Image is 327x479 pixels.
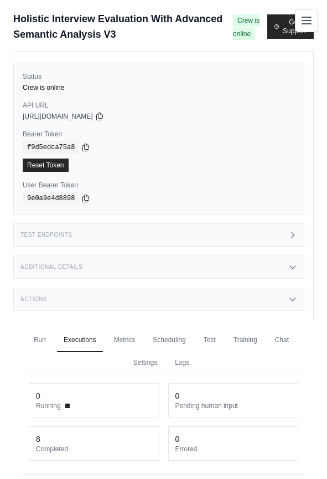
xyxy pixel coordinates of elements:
a: Chat [268,329,295,352]
div: 0 [175,434,180,445]
div: 8 [36,434,40,445]
div: Crew is online [23,83,295,92]
h3: Actions [20,296,47,303]
button: Get Support [267,14,314,39]
a: Logs [168,351,196,375]
label: API URL [23,101,295,110]
a: Test [197,329,222,352]
h3: Test Endpoints [20,232,72,238]
span: Crew is online [233,14,259,40]
button: Toggle navigation [295,9,318,32]
span: Running [36,401,61,410]
code: 9e0a9e4d8898 [23,192,79,205]
a: Executions [57,329,103,352]
dt: Errored [175,445,292,453]
h3: Additional Details [20,264,82,271]
a: Run [27,329,53,352]
span: Holistic Interview Evaluation With Advanced Semantic Analysis V3 [13,11,226,42]
a: Reset Token [23,159,69,172]
dt: Pending human input [175,401,292,410]
label: User Bearer Token [23,181,295,190]
div: 0 [175,390,180,401]
a: Settings [127,351,164,375]
dt: Completed [36,445,152,453]
a: Metrics [107,329,142,352]
a: Scheduling [146,329,192,352]
label: Status [23,72,295,81]
span: [URL][DOMAIN_NAME] [23,112,93,121]
label: Bearer Token [23,130,295,139]
div: 0 [36,390,40,401]
a: Training [227,329,264,352]
iframe: Chat Widget [272,426,327,479]
code: f9d5edca75a8 [23,141,79,154]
